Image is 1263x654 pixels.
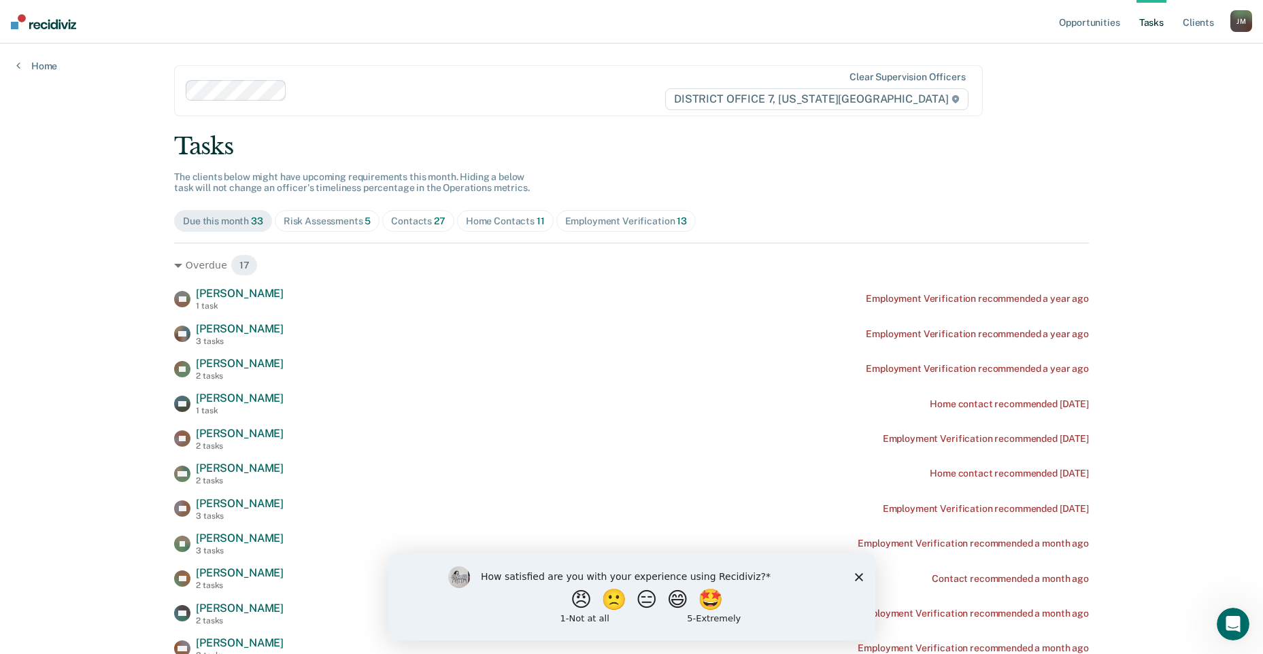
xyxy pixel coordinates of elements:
iframe: Survey by Kim from Recidiviz [388,553,875,640]
span: [PERSON_NAME] [196,636,284,649]
div: Employment Verification recommended [DATE] [883,433,1089,445]
span: [PERSON_NAME] [196,602,284,615]
span: DISTRICT OFFICE 7, [US_STATE][GEOGRAPHIC_DATA] [665,88,968,110]
div: 3 tasks [196,546,284,555]
div: 1 task [196,301,284,311]
div: Home contact recommended [DATE] [930,398,1089,410]
div: 2 tasks [196,476,284,485]
div: Employment Verification recommended [DATE] [883,503,1089,515]
div: Contacts [391,216,445,227]
div: Overdue 17 [174,254,1089,276]
div: Employment Verification recommended a year ago [866,363,1089,375]
div: Employment Verification [565,216,687,227]
div: Home contact recommended [DATE] [930,468,1089,479]
span: 13 [677,216,687,226]
div: 3 tasks [196,337,284,346]
span: [PERSON_NAME] [196,462,284,475]
div: Due this month [183,216,263,227]
div: Employment Verification recommended a year ago [866,328,1089,340]
span: [PERSON_NAME] [196,566,284,579]
span: 17 [231,254,258,276]
div: 2 tasks [196,616,284,625]
div: Employment Verification recommended a month ago [858,642,1088,654]
div: Clear supervision officers [849,71,965,83]
span: The clients below might have upcoming requirements this month. Hiding a below task will not chang... [174,171,530,194]
img: Recidiviz [11,14,76,29]
div: J M [1230,10,1252,32]
div: 2 tasks [196,441,284,451]
span: [PERSON_NAME] [196,497,284,510]
div: 2 tasks [196,581,284,590]
div: 1 task [196,406,284,415]
div: Tasks [174,133,1089,160]
span: [PERSON_NAME] [196,427,284,440]
div: 3 tasks [196,511,284,521]
span: 5 [365,216,371,226]
button: JM [1230,10,1252,32]
div: 2 tasks [196,371,284,381]
span: 33 [251,216,263,226]
div: Employment Verification recommended a month ago [858,608,1088,619]
span: [PERSON_NAME] [196,357,284,370]
span: 11 [537,216,545,226]
div: Home Contacts [466,216,545,227]
div: Contact recommended a month ago [932,573,1089,585]
span: [PERSON_NAME] [196,322,284,335]
div: Risk Assessments [284,216,371,227]
span: 27 [434,216,445,226]
span: [PERSON_NAME] [196,532,284,545]
a: Home [16,60,57,72]
div: Employment Verification recommended a year ago [866,293,1089,305]
span: [PERSON_NAME] [196,392,284,405]
iframe: Intercom live chat [1217,608,1249,640]
div: Employment Verification recommended a month ago [858,538,1088,549]
span: [PERSON_NAME] [196,287,284,300]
